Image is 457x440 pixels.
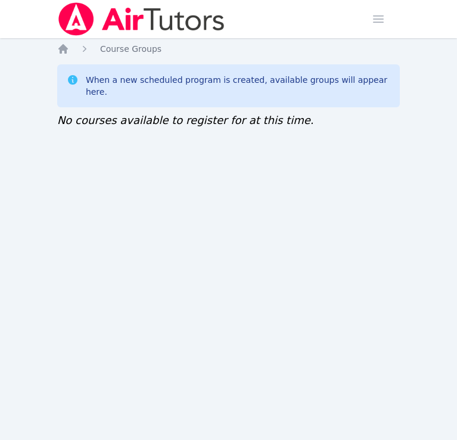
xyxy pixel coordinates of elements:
[86,74,390,98] div: When a new scheduled program is created, available groups will appear here.
[57,43,400,55] nav: Breadcrumb
[57,114,314,126] span: No courses available to register for at this time.
[100,43,161,55] a: Course Groups
[57,2,226,36] img: Air Tutors
[100,44,161,54] span: Course Groups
